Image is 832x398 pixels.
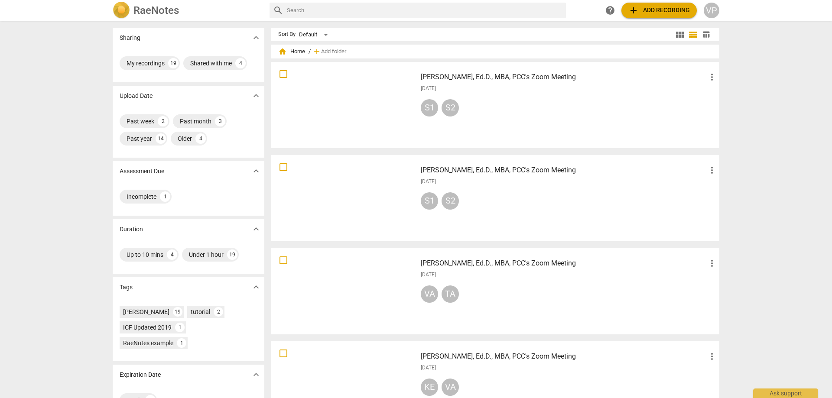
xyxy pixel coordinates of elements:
[688,29,698,40] span: view_list
[707,165,717,175] span: more_vert
[127,59,165,68] div: My recordings
[442,285,459,303] div: TA
[120,33,140,42] p: Sharing
[173,307,182,317] div: 19
[686,28,699,41] button: List view
[421,285,438,303] div: VA
[278,47,287,56] span: home
[123,323,172,332] div: ICF Updated 2019
[707,351,717,362] span: more_vert
[127,117,154,126] div: Past week
[753,388,818,398] div: Ask support
[421,351,707,362] h3: Valerie Pelan, Ed.D., MBA, PCC's Zoom Meeting
[421,192,438,210] div: S1
[421,72,707,82] h3: Valerie Pelan, Ed.D., MBA, PCC's Zoom Meeting
[421,178,436,185] span: [DATE]
[214,307,223,317] div: 2
[309,49,311,55] span: /
[120,91,153,100] p: Upload Date
[421,271,436,278] span: [DATE]
[421,379,438,396] div: KE
[251,224,261,234] span: expand_more
[274,251,716,331] a: [PERSON_NAME], Ed.D., MBA, PCC's Zoom Meeting[DATE]VATA
[215,116,225,126] div: 3
[175,323,185,332] div: 1
[250,89,263,102] button: Show more
[120,370,161,379] p: Expiration Date
[167,249,177,260] div: 4
[707,258,717,269] span: more_vert
[127,134,152,143] div: Past year
[113,2,263,19] a: LogoRaeNotes
[274,158,716,238] a: [PERSON_NAME], Ed.D., MBA, PCC's Zoom Meeting[DATE]S1S2
[180,117,211,126] div: Past month
[250,31,263,44] button: Show more
[273,5,283,16] span: search
[158,116,168,126] div: 2
[127,250,163,259] div: Up to 10 mins
[178,134,192,143] div: Older
[123,339,173,347] div: RaeNotes example
[421,364,436,372] span: [DATE]
[160,191,170,202] div: 1
[704,3,719,18] button: VP
[442,192,459,210] div: S2
[707,72,717,82] span: more_vert
[421,85,436,92] span: [DATE]
[312,47,321,56] span: add
[156,133,166,144] div: 14
[287,3,562,17] input: Search
[278,47,305,56] span: Home
[602,3,618,18] a: Help
[442,99,459,116] div: S2
[177,338,186,348] div: 1
[168,58,179,68] div: 19
[699,28,712,41] button: Table view
[421,99,438,116] div: S1
[274,65,716,145] a: [PERSON_NAME], Ed.D., MBA, PCC's Zoom Meeting[DATE]S1S2
[442,379,459,396] div: VA
[702,30,710,39] span: table_chart
[605,5,615,16] span: help
[250,223,263,236] button: Show more
[421,165,707,175] h3: Valerie Pelan, Ed.D., MBA, PCC's Zoom Meeting
[628,5,690,16] span: Add recording
[675,29,685,40] span: view_module
[120,225,143,234] p: Duration
[251,166,261,176] span: expand_more
[251,369,261,380] span: expand_more
[227,249,237,260] div: 19
[321,49,346,55] span: Add folder
[120,283,133,292] p: Tags
[628,5,639,16] span: add
[133,4,179,16] h2: RaeNotes
[127,192,156,201] div: Incomplete
[250,165,263,178] button: Show more
[621,3,697,18] button: Upload
[250,368,263,381] button: Show more
[251,282,261,292] span: expand_more
[299,28,331,42] div: Default
[189,250,224,259] div: Under 1 hour
[120,167,164,176] p: Assessment Due
[673,28,686,41] button: Tile view
[251,32,261,43] span: expand_more
[278,31,296,38] div: Sort By
[250,281,263,294] button: Show more
[190,59,232,68] div: Shared with me
[251,91,261,101] span: expand_more
[113,2,130,19] img: Logo
[123,307,169,316] div: [PERSON_NAME]
[235,58,246,68] div: 4
[195,133,206,144] div: 4
[421,258,707,269] h3: Valerie Pelan, Ed.D., MBA, PCC's Zoom Meeting
[191,307,210,316] div: tutorial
